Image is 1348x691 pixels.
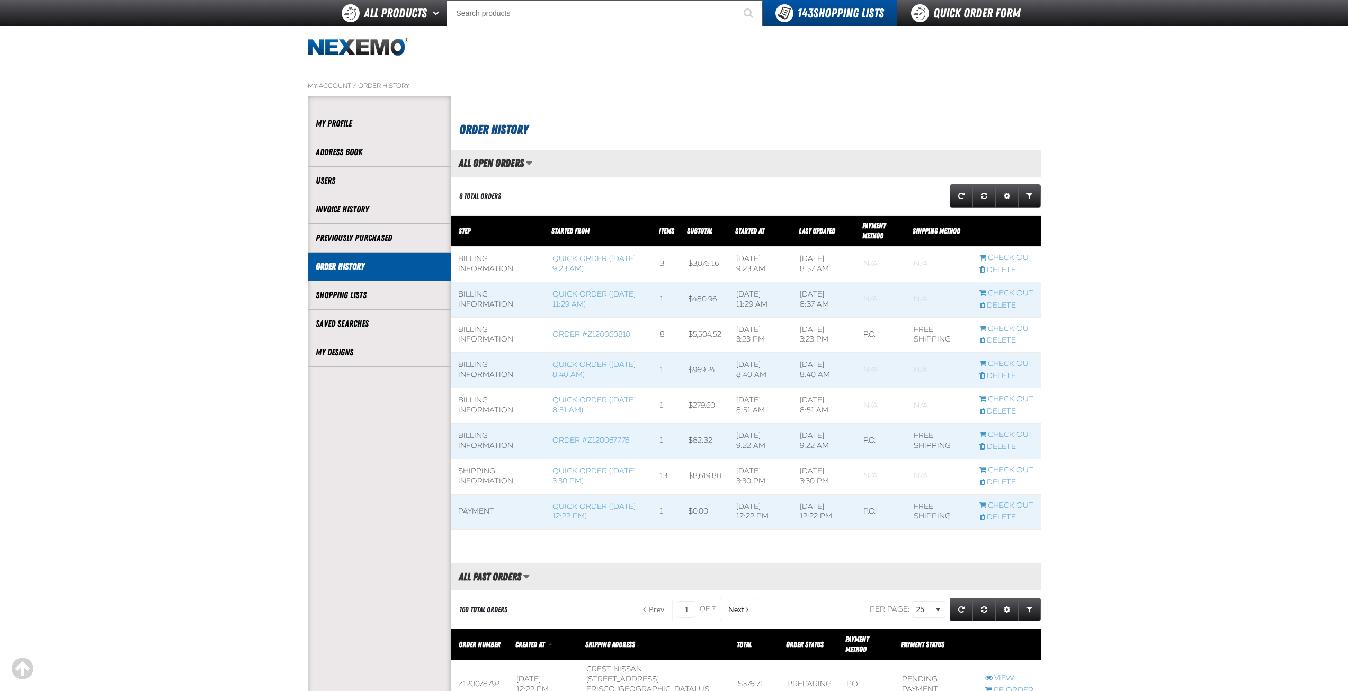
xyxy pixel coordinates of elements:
[353,82,356,90] span: /
[451,157,524,169] h2: All Open Orders
[459,122,528,137] span: Order History
[979,359,1033,369] a: Continue checkout started from Quick Order (7/8/2024, 8:40 AM)
[979,513,1033,523] a: Delete checkout started from Quick Order (9/4/2025, 12:22 PM)
[316,232,443,244] a: Previously Purchased
[906,353,972,388] td: Blank
[856,247,906,282] td: Blank
[729,459,792,494] td: [DATE] 3:30 PM
[316,346,443,358] a: My Designs
[799,227,835,235] span: Last Updated
[308,82,1041,90] nav: Breadcrumbs
[700,605,716,614] span: of 7
[552,290,636,309] a: Quick Order ([DATE] 11:29 AM)
[979,478,1033,488] a: Delete checkout started from Quick Order (2/20/2025, 3:30 PM)
[856,423,906,459] td: P.O.
[316,203,443,216] a: Invoice History
[856,459,906,494] td: Blank
[979,501,1033,511] a: Continue checkout started from Quick Order (9/4/2025, 12:22 PM)
[552,436,629,445] a: Order #Z120067776
[681,317,729,353] td: $5,504.52
[728,605,744,614] span: Next Page
[659,227,674,235] span: Items
[653,423,681,459] td: 1
[906,459,972,494] td: Blank
[308,38,408,57] img: Nexemo logo
[856,494,906,530] td: P.O.
[792,317,856,353] td: [DATE] 3:23 PM
[687,227,712,235] span: Subtotal
[906,423,972,459] td: Free Shipping
[720,598,758,621] button: Next Page
[681,388,729,424] td: $279.60
[856,282,906,317] td: Blank
[870,605,910,614] span: Per page:
[459,640,501,649] a: Order Number
[552,466,636,486] a: Quick Order ([DATE] 3:30 PM)
[458,507,538,517] div: Payment
[552,360,636,379] a: Quick Order ([DATE] 8:40 AM)
[950,598,973,621] a: Refresh grid action
[979,301,1033,311] a: Delete checkout started from Quick Order (9/28/2023, 11:29 AM)
[995,598,1019,621] a: Expand or Collapse Grid Settings
[792,353,856,388] td: [DATE] 8:40 AM
[316,118,443,130] a: My Profile
[523,568,530,586] button: Manage grid views. Current view is All Past Orders
[308,38,408,57] a: Home
[681,494,729,530] td: $0.00
[729,494,792,530] td: [DATE] 12:22 PM
[515,640,546,649] a: Created At
[729,353,792,388] td: [DATE] 8:40 AM
[950,184,973,208] a: Refresh grid action
[586,665,642,674] span: Crest Nissan
[458,290,538,310] div: Billing Information
[653,459,681,494] td: 13
[792,494,856,530] td: [DATE] 12:22 PM
[979,430,1033,440] a: Continue checkout started from Z120067776
[735,227,764,235] a: Started At
[1018,184,1041,208] a: Expand or Collapse Grid Filters
[459,605,507,615] div: 160 Total Orders
[978,629,1041,660] th: Row actions
[308,82,351,90] a: My Account
[729,282,792,317] td: [DATE] 11:29 AM
[653,282,681,317] td: 1
[459,227,470,235] span: Step
[586,675,659,684] span: [STREET_ADDRESS]
[906,247,972,282] td: Blank
[681,247,729,282] td: $3,076.16
[551,227,590,235] span: Started From
[552,396,636,415] a: Quick Order ([DATE] 8:51 AM)
[681,423,729,459] td: $82.32
[979,394,1033,405] a: Continue checkout started from Quick Order (7/8/2024, 8:51 AM)
[797,6,884,21] span: Shopping Lists
[792,423,856,459] td: [DATE] 9:22 AM
[316,289,443,301] a: Shopping Lists
[792,247,856,282] td: [DATE] 8:37 AM
[458,396,538,416] div: Billing Information
[451,571,521,582] h2: All Past Orders
[458,466,538,487] div: Shipping Information
[458,325,538,345] div: Billing Information
[979,253,1033,263] a: Continue checkout started from Quick Order (9/11/2023, 9:23 AM)
[653,353,681,388] td: 1
[653,247,681,282] td: 3
[979,371,1033,381] a: Delete checkout started from Quick Order (7/8/2024, 8:40 AM)
[458,360,538,380] div: Billing Information
[552,254,636,273] a: Quick Order ([DATE] 9:23 AM)
[316,146,443,158] a: Address Book
[856,388,906,424] td: Blank
[995,184,1019,208] a: Expand or Collapse Grid Settings
[525,154,532,172] button: Manage grid views. Current view is All Open Orders
[901,640,944,649] span: Payment Status
[862,221,886,240] a: Payment Method
[653,388,681,424] td: 1
[985,674,1033,684] a: View Z120078792 order
[737,640,752,649] span: Total
[792,388,856,424] td: [DATE] 8:51 AM
[792,282,856,317] td: [DATE] 8:37 AM
[979,324,1033,334] a: Continue checkout started from Z120060810
[979,265,1033,275] a: Delete checkout started from Quick Order (9/11/2023, 9:23 AM)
